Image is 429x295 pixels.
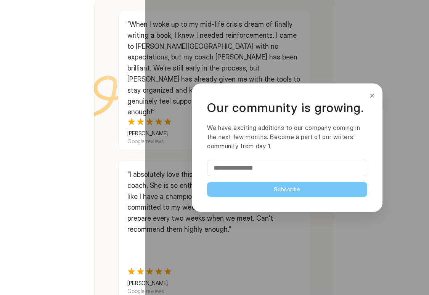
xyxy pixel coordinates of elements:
button: Subscribe [207,182,367,197]
p: “I absolutely love this company and especially my coach. She is so enthusiastic and insightful. I... [127,169,302,235]
p: [PERSON_NAME] [127,129,223,137]
p: Google reviews [127,137,223,145]
p: [PERSON_NAME] [127,279,223,287]
p: Google reviews [127,287,223,295]
p: “When I woke up to my mid-life crisis dream of finally writing a book, I knew I needed reinforcem... [127,19,302,118]
h2: Our community is growing. [207,99,367,117]
p: We have exciting additions to our company coming in the next few months. Become a part of our wri... [207,123,367,151]
button: Close popup [368,90,376,102]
